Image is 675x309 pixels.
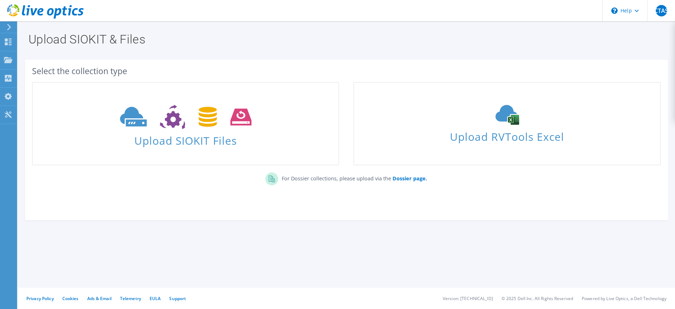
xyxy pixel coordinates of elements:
h1: Upload SIOKIT & Files [28,33,661,45]
a: Upload RVTools Excel [353,82,660,165]
a: Dossier page. [391,175,427,182]
a: Ads & Email [87,295,111,302]
p: For Dossier collections, please upload via the [278,172,427,182]
span: Upload SIOKIT Files [33,131,338,146]
a: Cookies [62,295,79,302]
span: CTAS [656,5,667,16]
b: Dossier page. [393,175,427,182]
a: Support [169,295,186,302]
a: EULA [150,295,161,302]
a: Privacy Policy [26,295,54,302]
a: Telemetry [120,295,141,302]
a: Upload SIOKIT Files [32,82,339,165]
div: Select the collection type [32,67,661,75]
li: Powered by Live Optics, a Dell Technology [582,295,666,302]
li: Version: [TECHNICAL_ID] [443,295,493,302]
li: © 2025 Dell Inc. All Rights Reserved [502,295,573,302]
span: Upload RVTools Excel [354,127,660,143]
svg: \n [611,7,618,14]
